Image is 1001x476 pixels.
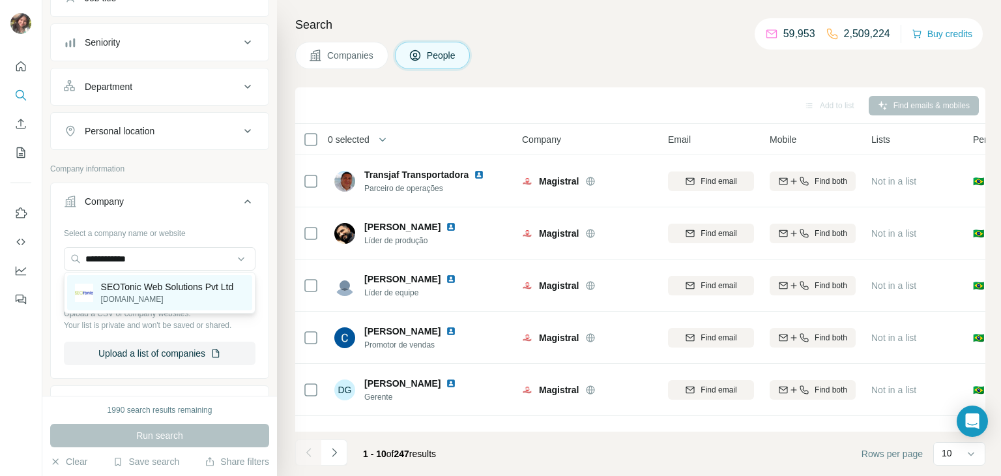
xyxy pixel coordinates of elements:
[668,224,754,243] button: Find email
[871,228,916,239] span: Not in a list
[10,259,31,282] button: Dashboard
[64,342,255,365] button: Upload a list of companies
[85,195,124,208] div: Company
[51,389,268,420] button: Industry
[668,380,754,400] button: Find email
[10,201,31,225] button: Use Surfe on LinkedIn
[522,228,532,239] img: Logo of Magistral
[871,333,916,343] span: Not in a list
[101,280,234,293] p: SEOTonic Web Solutions Pvt Ltd
[668,171,754,191] button: Find email
[364,377,441,390] span: [PERSON_NAME]
[522,280,532,291] img: Logo of Magistral
[539,227,579,240] span: Magistral
[334,223,355,244] img: Avatar
[75,284,93,302] img: SEOTonic Web Solutions Pvt Ltd
[539,331,579,344] span: Magistral
[815,280,847,291] span: Find both
[334,327,355,348] img: Avatar
[474,170,484,180] img: LinkedIn logo
[668,133,691,146] span: Email
[844,26,890,42] p: 2,509,224
[701,332,736,344] span: Find email
[942,447,952,460] p: 10
[363,449,436,459] span: results
[334,171,355,192] img: Avatar
[364,170,469,180] span: Transjaf Transportadora
[446,222,456,232] img: LinkedIn logo
[446,378,456,389] img: LinkedIn logo
[295,16,985,34] h4: Search
[51,71,268,102] button: Department
[973,279,984,292] span: 🇧🇷
[51,27,268,58] button: Seniority
[10,288,31,311] button: Feedback
[364,235,472,246] span: Líder de produção
[539,279,579,292] span: Magistral
[701,280,736,291] span: Find email
[10,13,31,34] img: Avatar
[957,406,988,437] div: Open Intercom Messenger
[394,449,409,459] span: 247
[522,333,532,343] img: Logo of Magistral
[364,339,472,351] span: Promotor de vendas
[770,133,796,146] span: Mobile
[85,80,132,93] div: Department
[770,276,856,295] button: Find both
[10,83,31,107] button: Search
[446,274,456,284] img: LinkedIn logo
[334,379,355,400] div: DG
[334,432,355,453] img: Avatar
[522,385,532,395] img: Logo of Magistral
[364,325,441,338] span: [PERSON_NAME]
[85,125,154,138] div: Personal location
[522,133,561,146] span: Company
[321,439,347,466] button: Navigate to next page
[770,224,856,243] button: Find both
[50,455,87,468] button: Clear
[10,55,31,78] button: Quick start
[364,287,472,299] span: Líder de equipe
[871,280,916,291] span: Not in a list
[113,455,179,468] button: Save search
[364,429,441,442] span: [PERSON_NAME]
[522,176,532,186] img: Logo of Magistral
[334,275,355,296] img: Avatar
[446,326,456,336] img: LinkedIn logo
[327,49,375,62] span: Companies
[64,222,255,239] div: Select a company name or website
[108,404,212,416] div: 1990 search results remaining
[815,332,847,344] span: Find both
[539,383,579,396] span: Magistral
[101,293,234,305] p: [DOMAIN_NAME]
[770,171,856,191] button: Find both
[701,175,736,187] span: Find email
[973,227,984,240] span: 🇧🇷
[701,384,736,396] span: Find email
[364,391,472,403] span: Gerente
[64,308,255,320] p: Upload a CSV of company websites.
[871,133,890,146] span: Lists
[770,380,856,400] button: Find both
[10,230,31,254] button: Use Surfe API
[701,228,736,239] span: Find email
[363,449,386,459] span: 1 - 10
[668,328,754,348] button: Find email
[51,115,268,147] button: Personal location
[973,383,984,396] span: 🇧🇷
[10,141,31,164] button: My lists
[815,228,847,239] span: Find both
[973,331,984,344] span: 🇧🇷
[783,26,815,42] p: 59,953
[770,328,856,348] button: Find both
[10,112,31,136] button: Enrich CSV
[446,430,456,441] img: LinkedIn logo
[871,385,916,395] span: Not in a list
[205,455,269,468] button: Share filters
[862,447,923,460] span: Rows per page
[50,163,269,175] p: Company information
[364,273,441,286] span: [PERSON_NAME]
[539,175,579,188] span: Magistral
[668,276,754,295] button: Find email
[364,183,500,194] span: Parceiro de operações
